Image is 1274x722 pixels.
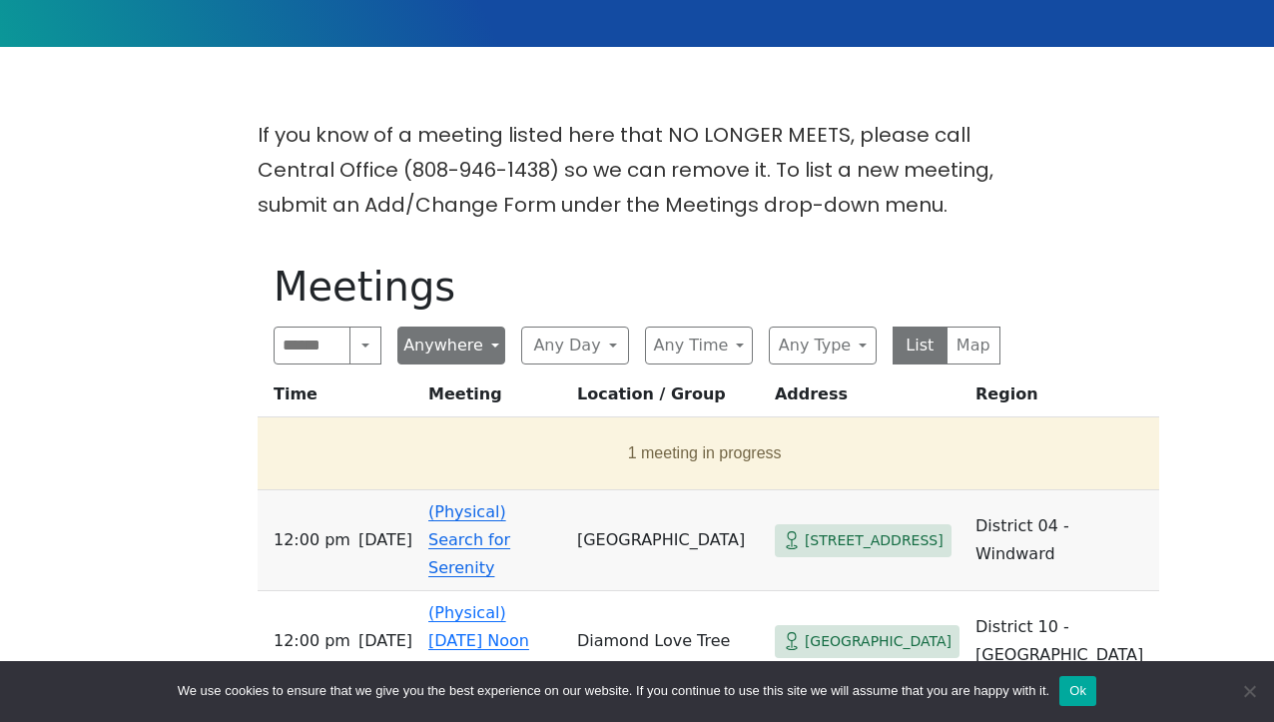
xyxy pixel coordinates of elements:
span: We use cookies to ensure that we give you the best experience on our website. If you continue to ... [178,681,1049,701]
td: District 10 - [GEOGRAPHIC_DATA] [967,591,1159,692]
td: Diamond Love Tree [569,591,767,692]
button: Any Time [645,327,753,364]
td: [GEOGRAPHIC_DATA] [569,490,767,591]
button: Map [947,327,1001,364]
button: Any Day [521,327,629,364]
span: No [1239,681,1259,701]
h1: Meetings [274,263,1000,311]
th: Address [767,380,967,417]
button: List [893,327,948,364]
th: Time [258,380,420,417]
button: Search [349,327,381,364]
span: 12:00 PM [274,526,350,554]
button: 1 meeting in progress [266,425,1143,481]
button: Ok [1059,676,1096,706]
span: [DATE] [358,526,412,554]
span: [GEOGRAPHIC_DATA] [805,629,952,654]
td: District 04 - Windward [967,490,1159,591]
th: Region [967,380,1159,417]
input: Search [274,327,350,364]
p: If you know of a meeting listed here that NO LONGER MEETS, please call Central Office (808-946-14... [258,118,1016,223]
th: Location / Group [569,380,767,417]
a: (Physical) [DATE] Noon Grapevine [428,603,529,678]
span: [STREET_ADDRESS] [805,528,944,553]
a: (Physical) Search for Serenity [428,502,510,577]
button: Anywhere [397,327,505,364]
span: 12:00 PM [274,627,350,655]
span: [DATE] [358,627,412,655]
button: Any Type [769,327,877,364]
th: Meeting [420,380,569,417]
